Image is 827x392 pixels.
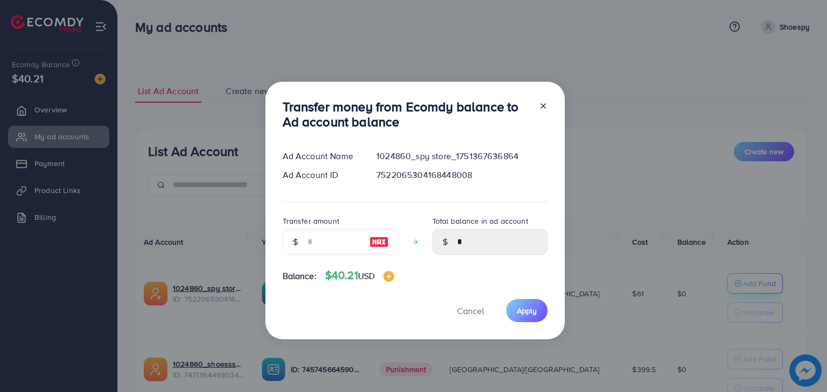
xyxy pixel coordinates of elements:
span: Cancel [457,305,484,317]
span: USD [358,270,375,282]
h4: $40.21 [325,269,394,282]
img: image [369,236,389,248]
h3: Transfer money from Ecomdy balance to Ad account balance [283,99,530,130]
label: Total balance in ad account [432,216,528,226]
div: Ad Account ID [274,169,368,181]
button: Apply [506,299,548,322]
img: image [383,271,394,282]
div: 7522065304168448008 [368,169,556,181]
label: Transfer amount [283,216,339,226]
button: Cancel [444,299,497,322]
div: Ad Account Name [274,150,368,162]
div: 1024860_spy store_1751367636864 [368,150,556,162]
span: Balance: [283,270,317,282]
span: Apply [517,305,537,316]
